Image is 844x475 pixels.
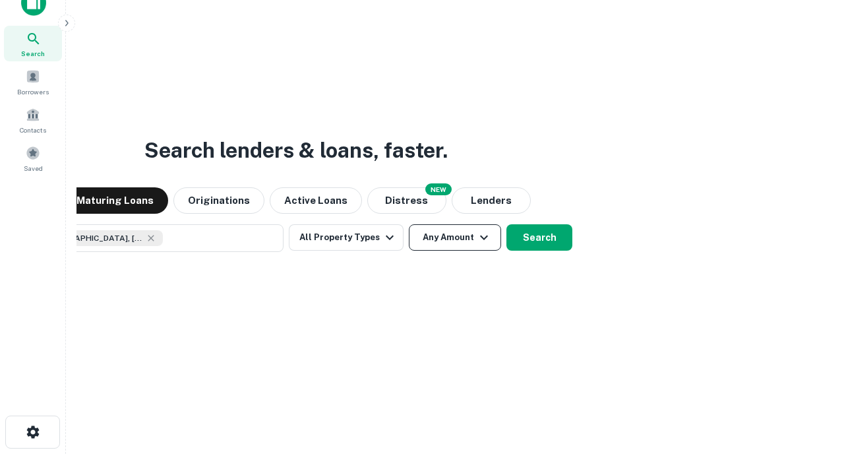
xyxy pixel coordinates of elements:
button: Maturing Loans [62,187,168,214]
button: Active Loans [270,187,362,214]
h3: Search lenders & loans, faster. [144,135,448,166]
span: [GEOGRAPHIC_DATA], [GEOGRAPHIC_DATA], [GEOGRAPHIC_DATA] [44,232,143,244]
a: Contacts [4,102,62,138]
button: Search distressed loans with lien and other non-mortgage details. [367,187,446,214]
a: Borrowers [4,64,62,100]
button: [GEOGRAPHIC_DATA], [GEOGRAPHIC_DATA], [GEOGRAPHIC_DATA] [20,224,284,252]
a: Search [4,26,62,61]
button: Originations [173,187,264,214]
span: Saved [24,163,43,174]
span: Search [21,48,45,59]
span: Borrowers [17,86,49,97]
button: Lenders [452,187,531,214]
a: Saved [4,141,62,176]
div: NEW [425,183,452,195]
button: Any Amount [409,224,501,251]
iframe: Chat Widget [778,369,844,433]
span: Contacts [20,125,46,135]
button: Search [506,224,572,251]
button: All Property Types [289,224,404,251]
